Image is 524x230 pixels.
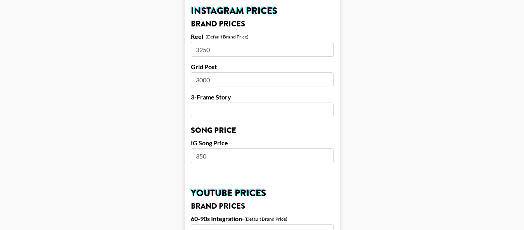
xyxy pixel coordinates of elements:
[191,33,203,40] label: Reel
[191,63,334,71] label: Grid Post
[191,202,334,210] h3: Brand Prices
[191,20,334,28] h3: Brand Prices
[191,188,334,198] h2: YouTube Prices
[191,127,334,134] h3: Song Price
[191,139,334,147] label: IG Song Price
[191,215,242,223] label: 60-90s Integration
[203,34,249,40] div: - (Default Brand Price)
[191,93,334,101] label: 3-Frame Story
[242,216,287,222] div: - (Default Brand Price)
[191,6,334,16] h2: Instagram Prices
